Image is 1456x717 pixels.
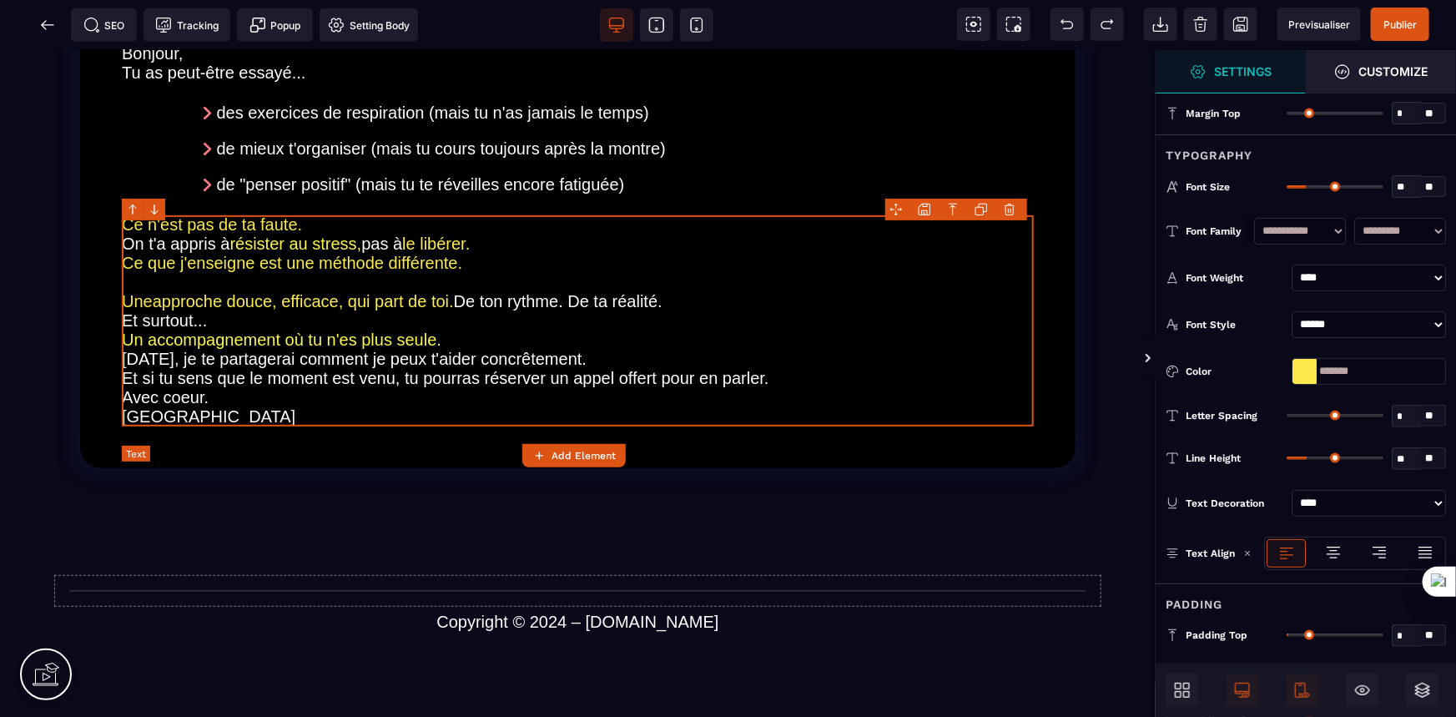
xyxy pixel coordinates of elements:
div: Typography [1156,134,1456,165]
span: Tracking [155,17,219,33]
span: Preview [1277,8,1361,41]
div: Ce n'est pas de ta faute. [122,165,1034,376]
button: Add Element [522,444,626,467]
strong: Customize [1359,65,1428,78]
span: Desktop Only [1226,674,1259,707]
div: Font Family [1186,223,1246,240]
span: Letter Spacing [1186,409,1257,422]
span: des exercices de respiration (mais tu n'as jamais le temps) [217,53,649,72]
span: Padding Top [1186,629,1247,642]
span: Settings [1156,50,1306,93]
span: Margin Top [1186,107,1241,120]
div: Padding [1156,583,1456,614]
p: Text Align [1166,545,1235,562]
div: Font Style [1186,316,1285,333]
span: de mieux t'organiser (mais tu cours toujours après la montre) [217,89,667,108]
span: Open Layers [1406,674,1439,707]
strong: Settings [1215,65,1272,78]
span: Publier [1383,18,1417,31]
span: SEO [83,17,125,33]
div: Text Decoration [1186,495,1285,512]
div: Font Weight [1186,270,1285,286]
span: Previsualiser [1288,18,1350,31]
img: loading [1243,549,1252,558]
span: Setting Body [328,17,410,33]
span: Hide/Show Block [1346,674,1379,707]
span: Line Height [1186,452,1241,465]
span: Open Style Manager [1306,50,1456,93]
span: Font Size [1186,180,1230,194]
text: Copyright © 2024 – [DOMAIN_NAME] [13,558,1143,586]
strong: Add Element [552,450,616,462]
span: de "penser positif" (mais tu te réveilles encore fatiguée) [217,125,625,144]
span: Popup [249,17,301,33]
div: Color [1186,363,1285,380]
span: View components [957,8,990,41]
span: Mobile Only [1286,674,1319,707]
span: Screenshot [997,8,1030,41]
span: Open Blocks [1166,674,1199,707]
